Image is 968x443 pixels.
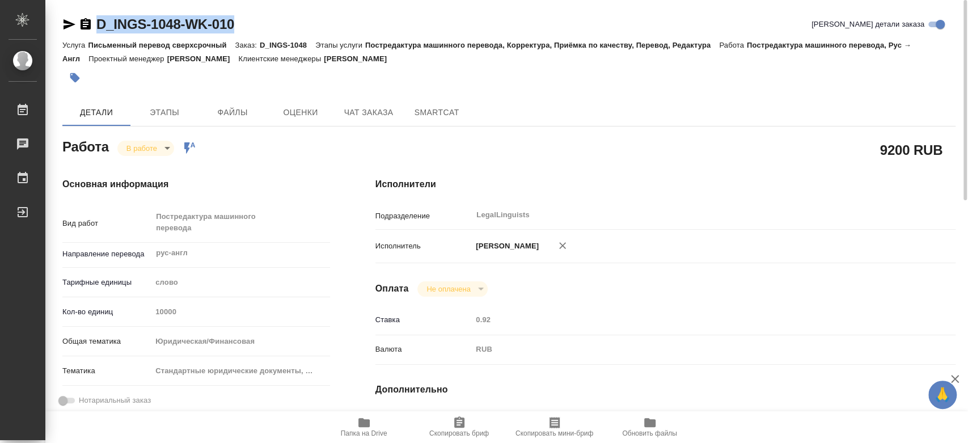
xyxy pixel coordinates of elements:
span: Скопировать бриф [429,429,489,437]
button: В работе [123,144,160,153]
div: Юридическая/Финансовая [151,332,329,351]
button: Обновить файлы [602,411,698,443]
span: [PERSON_NAME] детали заказа [811,19,924,30]
button: 🙏 [928,381,957,409]
button: Не оплачена [423,284,474,294]
p: Клиентские менеджеры [239,54,324,63]
button: Удалить исполнителя [550,233,575,258]
div: RUB [472,340,907,359]
h4: Исполнители [375,178,956,191]
h2: Работа [62,136,109,156]
p: Ставка [375,314,472,326]
span: Обновить файлы [622,429,677,437]
span: SmartCat [409,106,464,120]
div: Стандартные юридические документы, договоры, уставы [151,361,329,381]
p: Кол-во единиц [62,306,151,318]
h2: 9200 RUB [880,140,942,159]
input: Пустое поле [472,311,907,328]
button: Добавить тэг [62,65,87,90]
span: Папка на Drive [341,429,387,437]
p: Этапы услуги [315,41,365,49]
h4: Основная информация [62,178,330,191]
div: В работе [117,141,174,156]
span: Нотариальный заказ [79,395,151,406]
p: [PERSON_NAME] [324,54,395,63]
a: D_INGS-1048-WK-010 [96,16,234,32]
button: Скопировать бриф [412,411,507,443]
p: Исполнитель [375,241,472,252]
div: В работе [417,281,487,297]
p: Валюта [375,344,472,355]
p: Общая тематика [62,336,151,347]
button: Папка на Drive [316,411,412,443]
p: Подразделение [375,210,472,222]
span: Детали [69,106,124,120]
p: Услуга [62,41,88,49]
button: Скопировать ссылку для ЯМессенджера [62,18,76,31]
p: Тарифные единицы [62,277,151,288]
span: Этапы [137,106,192,120]
p: [PERSON_NAME] [167,54,239,63]
p: [PERSON_NAME] [472,241,539,252]
p: Тематика [62,365,151,377]
p: Проектный менеджер [88,54,167,63]
button: Скопировать мини-бриф [507,411,602,443]
span: Скопировать мини-бриф [515,429,593,437]
span: Оценки [273,106,328,120]
h4: Оплата [375,282,409,296]
input: Пустое поле [151,303,329,320]
p: Письменный перевод сверхсрочный [88,41,235,49]
p: Заказ: [235,41,259,49]
button: Скопировать ссылку [79,18,92,31]
p: Вид работ [62,218,151,229]
span: Файлы [205,106,260,120]
span: Чат заказа [341,106,396,120]
p: Направление перевода [62,248,151,260]
span: 🙏 [933,383,952,407]
p: Работа [719,41,747,49]
p: Постредактура машинного перевода, Корректура, Приёмка по качеству, Перевод, Редактура [365,41,719,49]
div: слово [151,273,329,292]
h4: Дополнительно [375,383,956,396]
p: D_INGS-1048 [260,41,315,49]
